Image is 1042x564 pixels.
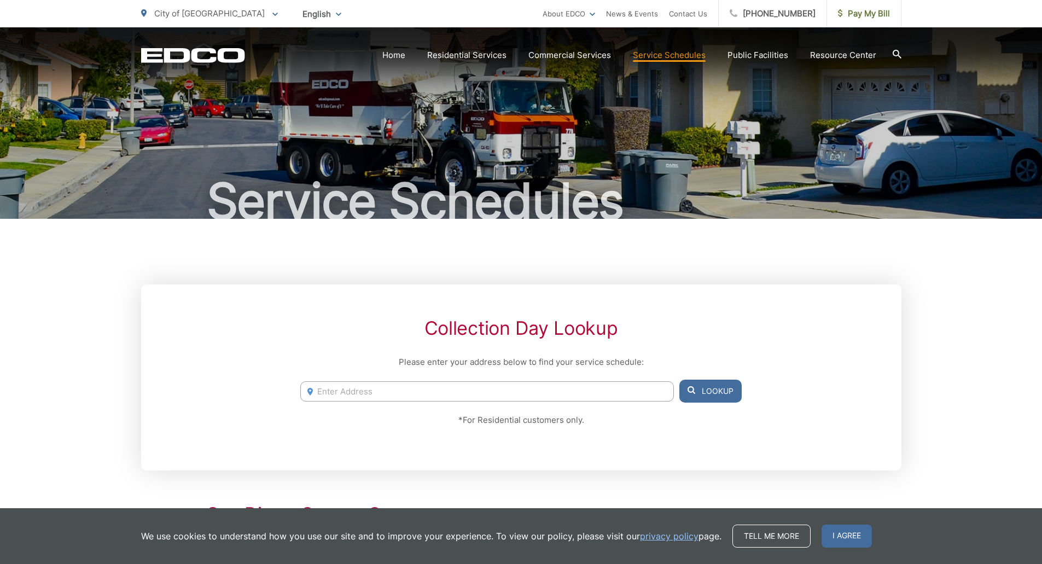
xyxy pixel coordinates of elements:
p: Please enter your address below to find your service schedule: [300,356,741,369]
a: privacy policy [640,530,698,543]
h2: San Diego County Customers [207,503,836,525]
a: News & Events [606,7,658,20]
a: Home [382,49,405,62]
a: Resource Center [810,49,876,62]
a: Residential Services [427,49,507,62]
span: English [294,4,350,24]
a: Tell me more [732,525,811,548]
a: Commercial Services [528,49,611,62]
p: *For Residential customers only. [300,414,741,427]
p: We use cookies to understand how you use our site and to improve your experience. To view our pol... [141,530,721,543]
a: About EDCO [543,7,595,20]
input: Enter Address [300,381,673,402]
span: I agree [822,525,872,548]
h2: Collection Day Lookup [300,317,741,339]
a: Service Schedules [633,49,706,62]
span: Pay My Bill [838,7,890,20]
a: Contact Us [669,7,707,20]
span: City of [GEOGRAPHIC_DATA] [154,8,265,19]
a: EDCD logo. Return to the homepage. [141,48,245,63]
button: Lookup [679,380,742,403]
h1: Service Schedules [141,174,901,229]
a: Public Facilities [727,49,788,62]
